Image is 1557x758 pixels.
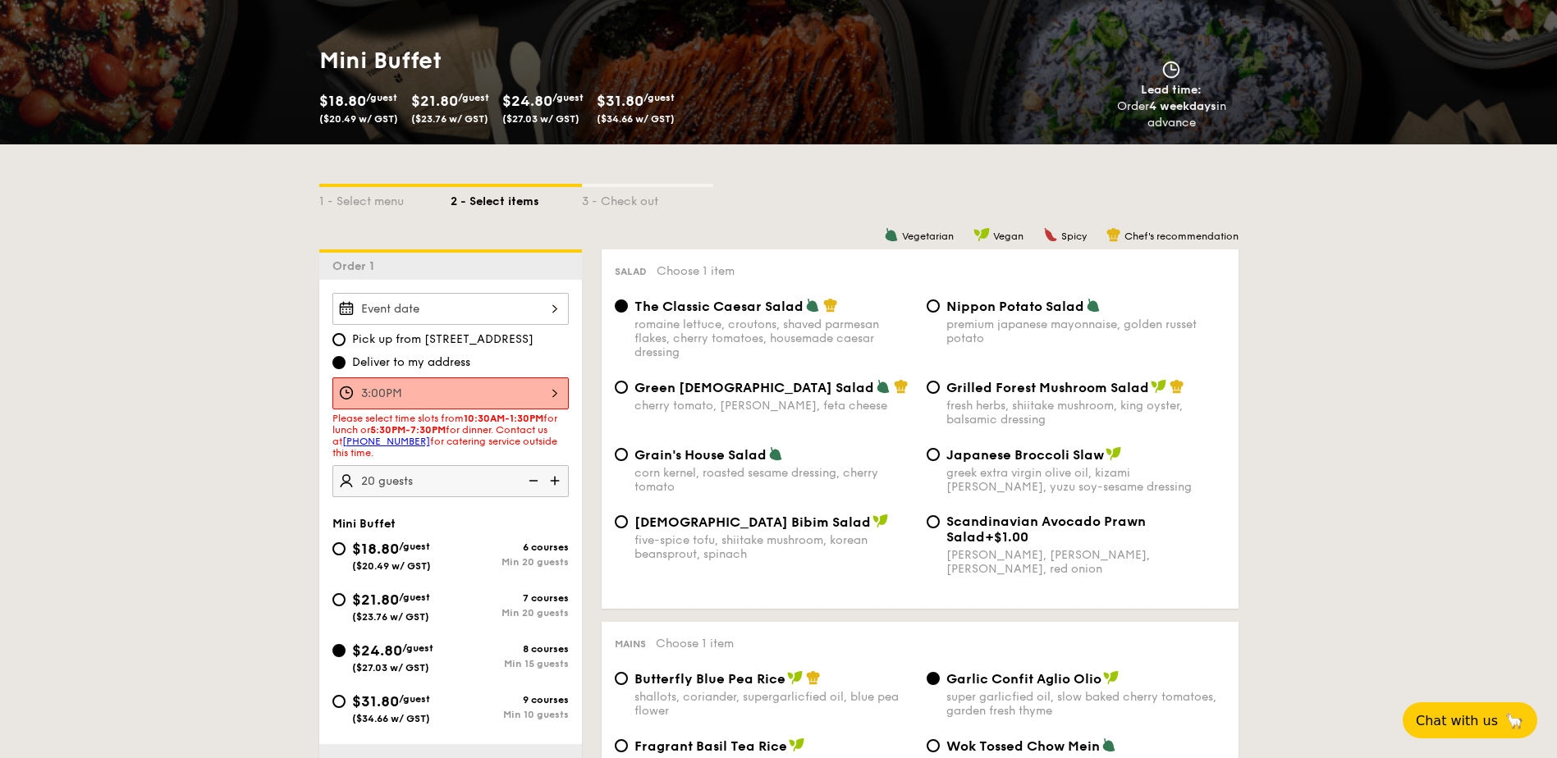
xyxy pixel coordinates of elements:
[643,92,675,103] span: /guest
[451,541,569,553] div: 6 courses
[332,695,346,708] input: $31.80/guest($34.66 w/ GST)9 coursesMin 10 guests
[597,92,643,110] span: $31.80
[1086,298,1101,313] img: icon-vegetarian.fe4039eb.svg
[402,642,433,654] span: /guest
[634,533,914,561] div: five-spice tofu, shiitake mushroom, korean beansprout, spinach
[946,380,1149,395] span: Grilled Forest Mushroom Salad
[1141,83,1202,97] span: Lead time:
[927,448,940,461] input: Japanese Broccoli Slawgreek extra virgin olive oil, kizami [PERSON_NAME], yuzu soy-sesame dressing
[1124,231,1239,242] span: Chef's recommendation
[451,607,569,619] div: Min 20 guests
[634,671,785,687] span: Butterfly Blue Pea Rice
[634,466,914,494] div: corn kernel, roasted sesame dressing, cherry tomato
[319,113,398,125] span: ($20.49 w/ GST)
[946,317,1225,345] div: premium japanese mayonnaise, golden russet potato
[876,379,891,394] img: icon-vegetarian.fe4039eb.svg
[332,377,569,409] input: Event time
[1149,99,1216,113] strong: 4 weekdays
[634,690,914,718] div: shallots, coriander, supergarlicfied oil, blue pea flower
[451,658,569,669] div: Min 15 guests
[332,333,346,346] input: Pick up from [STREET_ADDRESS]
[823,298,838,313] img: icon-chef-hat.a58ddaea.svg
[352,713,430,724] span: ($34.66 w/ GST)
[332,293,569,325] input: Event date
[1504,711,1524,730] span: 🦙
[1061,231,1087,242] span: Spicy
[352,591,399,609] span: $21.80
[352,354,470,371] span: Deliver to my address
[332,542,346,555] input: $18.80/guest($20.49 w/ GST)6 coursesMin 20 guests
[597,113,675,125] span: ($34.66 w/ GST)
[634,317,914,359] div: romaine lettuce, croutons, shaved parmesan flakes, cherry tomatoes, housemade caesar dressing
[927,381,940,394] input: Grilled Forest Mushroom Saladfresh herbs, shiitake mushroom, king oyster, balsamic dressing
[946,738,1100,754] span: Wok Tossed Chow Mein
[411,92,458,110] span: $21.80
[451,643,569,655] div: 8 courses
[458,92,489,103] span: /guest
[806,670,821,685] img: icon-chef-hat.a58ddaea.svg
[352,560,431,572] span: ($20.49 w/ GST)
[946,548,1225,576] div: [PERSON_NAME], [PERSON_NAME], [PERSON_NAME], red onion
[332,356,346,369] input: Deliver to my address
[884,227,899,242] img: icon-vegetarian.fe4039eb.svg
[1103,670,1120,685] img: icon-vegan.f8ff3823.svg
[332,259,381,273] span: Order 1
[1151,379,1167,394] img: icon-vegan.f8ff3823.svg
[502,113,579,125] span: ($27.03 w/ GST)
[768,446,783,461] img: icon-vegetarian.fe4039eb.svg
[399,541,430,552] span: /guest
[946,466,1225,494] div: greek extra virgin olive oil, kizami [PERSON_NAME], yuzu soy-sesame dressing
[399,693,430,705] span: /guest
[451,694,569,705] div: 9 courses
[352,540,399,558] span: $18.80
[1159,61,1184,79] img: icon-clock.2db775ea.svg
[352,642,402,660] span: $24.80
[657,264,735,278] span: Choose 1 item
[352,611,429,623] span: ($23.76 w/ GST)
[946,690,1225,718] div: super garlicfied oil, slow baked cherry tomatoes, garden fresh thyme
[1101,737,1116,752] img: icon-vegetarian.fe4039eb.svg
[789,737,805,752] img: icon-vegan.f8ff3823.svg
[451,592,569,604] div: 7 courses
[634,447,767,463] span: Grain's House Salad
[927,739,940,752] input: Wok Tossed Chow Meinbutton mushroom, tricolour capsicum, cripsy egg noodle, kikkoman, super garli...
[352,692,399,710] span: $31.80
[634,380,874,395] span: Green [DEMOGRAPHIC_DATA] Salad
[615,515,628,528] input: [DEMOGRAPHIC_DATA] Bibim Saladfive-spice tofu, shiitake mushroom, korean beansprout, spinach
[615,266,647,277] span: Salad
[1416,713,1498,728] span: Chat with us
[544,465,569,496] img: icon-add.58712e84.svg
[319,187,451,210] div: 1 - Select menu
[520,465,544,496] img: icon-reduce.1d2dbef1.svg
[352,662,429,674] span: ($27.03 w/ GST)
[342,436,430,447] a: [PHONE_NUMBER]
[927,515,940,528] input: Scandinavian Avocado Prawn Salad+$1.00[PERSON_NAME], [PERSON_NAME], [PERSON_NAME], red onion
[451,556,569,568] div: Min 20 guests
[451,187,582,210] div: 2 - Select items
[946,447,1104,463] span: Japanese Broccoli Slaw
[872,514,889,528] img: icon-vegan.f8ff3823.svg
[894,379,909,394] img: icon-chef-hat.a58ddaea.svg
[332,644,346,657] input: $24.80/guest($27.03 w/ GST)8 coursesMin 15 guests
[582,187,713,210] div: 3 - Check out
[927,299,940,313] input: Nippon Potato Saladpremium japanese mayonnaise, golden russet potato
[332,517,396,531] span: Mini Buffet
[993,231,1023,242] span: Vegan
[615,299,628,313] input: The Classic Caesar Saladromaine lettuce, croutons, shaved parmesan flakes, cherry tomatoes, house...
[615,739,628,752] input: Fragrant Basil Tea Ricethai basil, european basil, shallot scented sesame oil, barley multigrain ...
[464,413,543,424] strong: 10:30AM-1:30PM
[332,465,569,497] input: Number of guests
[370,424,446,436] strong: 5:30PM-7:30PM
[1043,227,1058,242] img: icon-spicy.37a8142b.svg
[973,227,990,242] img: icon-vegan.f8ff3823.svg
[805,298,820,313] img: icon-vegetarian.fe4039eb.svg
[1403,702,1537,738] button: Chat with us🦙
[634,514,871,530] span: [DEMOGRAPHIC_DATA] Bibim Salad
[656,637,734,651] span: Choose 1 item
[319,46,772,75] h1: Mini Buffet
[615,638,646,650] span: Mains
[352,331,534,348] span: Pick up from [STREET_ADDRESS]
[332,413,557,459] span: Please select time slots from for lunch or for dinner. Contact us at for catering service outside...
[634,738,787,754] span: Fragrant Basil Tea Rice
[552,92,584,103] span: /guest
